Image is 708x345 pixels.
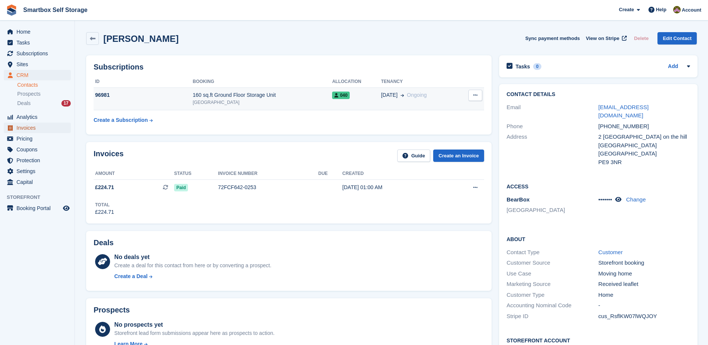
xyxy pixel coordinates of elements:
[507,312,598,321] div: Stripe ID
[174,168,218,180] th: Status
[218,168,318,180] th: Invoice number
[598,249,623,255] a: Customer
[17,90,40,98] span: Prospects
[507,259,598,267] div: Customer Source
[4,59,71,70] a: menu
[4,27,71,37] a: menu
[95,201,114,208] div: Total
[598,133,690,141] div: 2 [GEOGRAPHIC_DATA] on the hill
[598,150,690,158] div: [GEOGRAPHIC_DATA]
[682,6,701,14] span: Account
[381,91,398,99] span: [DATE]
[397,150,430,162] a: Guide
[433,150,484,162] a: Create an Invoice
[16,166,61,176] span: Settings
[62,204,71,213] a: Preview store
[94,150,124,162] h2: Invoices
[6,4,17,16] img: stora-icon-8386f47178a22dfd0bd8f6a31ec36ba5ce8667c1dd55bd0f319d3a0aa187defe.svg
[4,166,71,176] a: menu
[95,208,114,216] div: £224.71
[16,27,61,37] span: Home
[626,196,646,203] a: Change
[4,37,71,48] a: menu
[631,32,651,44] button: Delete
[507,133,598,166] div: Address
[598,269,690,278] div: Moving home
[16,112,61,122] span: Analytics
[4,155,71,166] a: menu
[586,35,619,42] span: View on Stripe
[94,113,153,127] a: Create a Subscription
[507,248,598,257] div: Contact Type
[619,6,634,13] span: Create
[4,144,71,155] a: menu
[318,168,342,180] th: Due
[114,329,274,337] div: Storefront lead form submissions appear here as prospects to action.
[656,6,666,13] span: Help
[598,259,690,267] div: Storefront booking
[114,272,148,280] div: Create a Deal
[507,301,598,310] div: Accounting Nominal Code
[598,280,690,289] div: Received leaflet
[16,155,61,166] span: Protection
[95,184,114,191] span: £224.71
[4,203,71,213] a: menu
[94,238,113,247] h2: Deals
[174,184,188,191] span: Paid
[16,37,61,48] span: Tasks
[114,262,271,269] div: Create a deal for this contact from here or by converting a prospect.
[332,92,350,99] span: 040
[598,158,690,167] div: PE9 3NR
[4,112,71,122] a: menu
[94,116,148,124] div: Create a Subscription
[507,122,598,131] div: Phone
[16,144,61,155] span: Coupons
[657,32,697,44] a: Edit Contact
[507,336,690,344] h2: Storefront Account
[94,91,193,99] div: 96981
[4,48,71,59] a: menu
[16,123,61,133] span: Invoices
[103,34,179,44] h2: [PERSON_NAME]
[94,168,174,180] th: Amount
[342,168,444,180] th: Created
[4,177,71,187] a: menu
[507,269,598,278] div: Use Case
[61,100,71,107] div: 17
[17,81,71,89] a: Contacts
[193,76,332,88] th: Booking
[4,70,71,80] a: menu
[516,63,530,70] h2: Tasks
[407,92,427,98] span: Ongoing
[17,90,71,98] a: Prospects
[114,253,271,262] div: No deals yet
[16,133,61,144] span: Pricing
[507,196,530,203] span: BearBox
[114,272,271,280] a: Create a Deal
[114,320,274,329] div: No prospects yet
[16,59,61,70] span: Sites
[507,280,598,289] div: Marketing Source
[598,141,690,150] div: [GEOGRAPHIC_DATA]
[342,184,444,191] div: [DATE] 01:00 AM
[583,32,628,44] a: View on Stripe
[20,4,91,16] a: Smartbox Self Storage
[533,63,542,70] div: 0
[598,312,690,321] div: cus_RsflKW07lWQJOY
[4,133,71,144] a: menu
[598,291,690,299] div: Home
[507,206,598,215] li: [GEOGRAPHIC_DATA]
[525,32,580,44] button: Sync payment methods
[193,99,332,106] div: [GEOGRAPHIC_DATA]
[94,76,193,88] th: ID
[673,6,681,13] img: Kayleigh Devlin
[598,301,690,310] div: -
[381,76,458,88] th: Tenancy
[7,194,75,201] span: Storefront
[507,235,690,243] h2: About
[507,92,690,98] h2: Contact Details
[17,99,71,107] a: Deals 17
[332,76,381,88] th: Allocation
[16,70,61,80] span: CRM
[507,182,690,190] h2: Access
